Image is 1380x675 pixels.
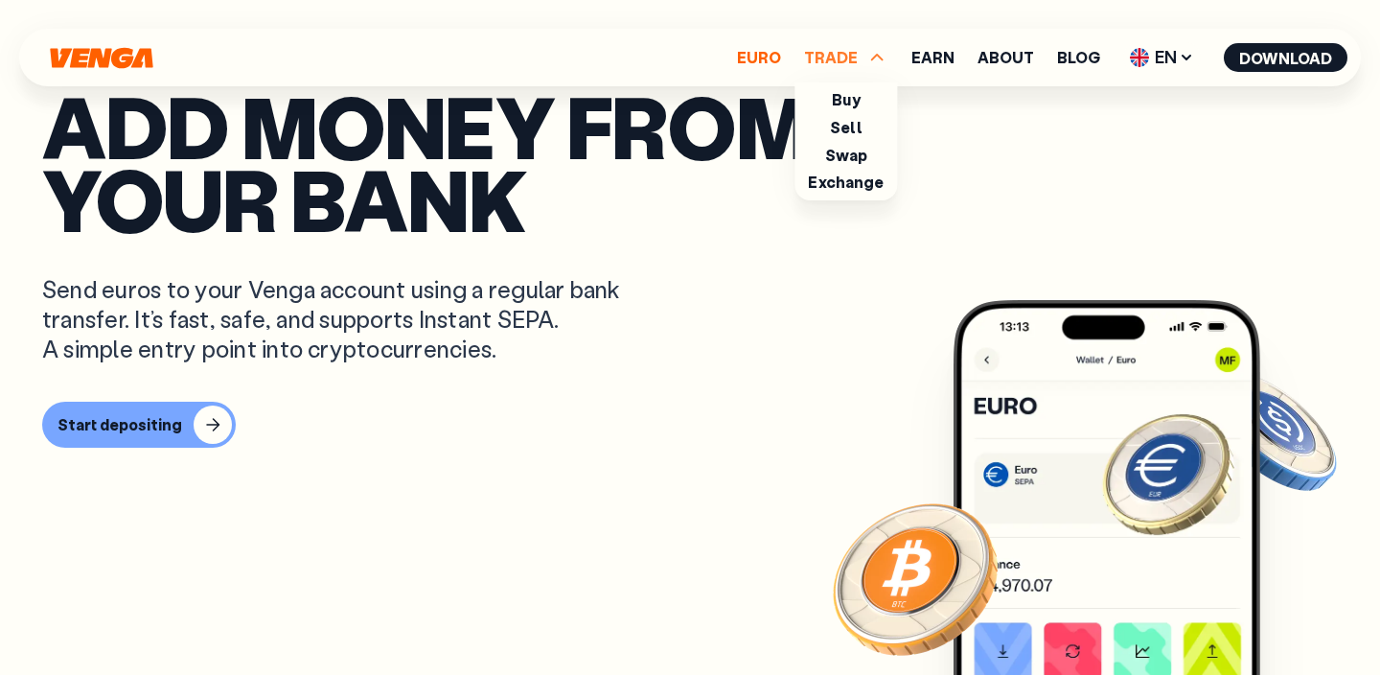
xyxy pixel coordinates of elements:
[42,274,648,364] p: Send euros to your Venga account using a regular bank transfer. It’s fast, safe, and supports Ins...
[977,50,1034,65] a: About
[830,117,862,137] a: Sell
[57,415,182,434] div: Start depositing
[1123,42,1201,73] span: EN
[829,492,1001,664] img: Bitcoin
[1224,43,1347,72] button: Download
[832,89,860,109] a: Buy
[911,50,954,65] a: Earn
[42,402,236,448] button: Start depositing
[1130,48,1149,67] img: flag-uk
[825,145,868,165] a: Swap
[804,46,888,69] span: TRADE
[808,172,884,192] a: Exchange
[737,50,781,65] a: Euro
[1057,50,1100,65] a: Blog
[804,50,858,65] span: TRADE
[42,89,1338,236] p: Add money from your bank
[42,402,1338,448] a: Start depositing
[48,47,155,69] svg: Home
[1203,362,1341,500] img: USDC coin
